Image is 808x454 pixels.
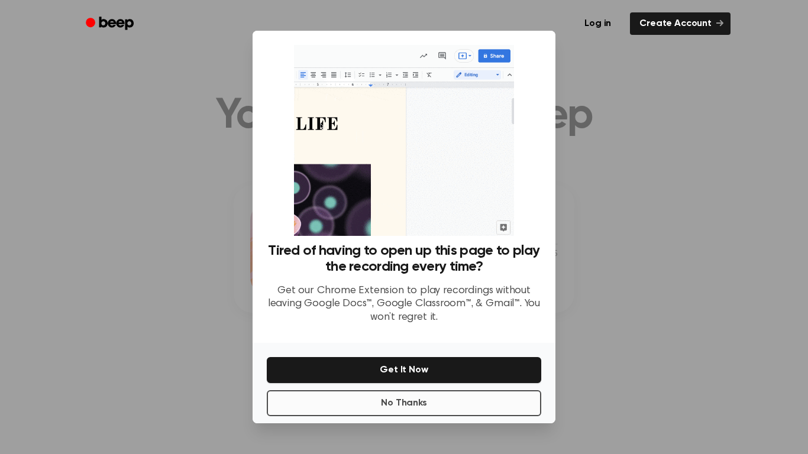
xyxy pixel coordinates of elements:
[267,243,541,275] h3: Tired of having to open up this page to play the recording every time?
[294,45,513,236] img: Beep extension in action
[267,357,541,383] button: Get It Now
[77,12,144,35] a: Beep
[267,284,541,325] p: Get our Chrome Extension to play recordings without leaving Google Docs™, Google Classroom™, & Gm...
[573,10,623,37] a: Log in
[267,390,541,416] button: No Thanks
[630,12,731,35] a: Create Account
